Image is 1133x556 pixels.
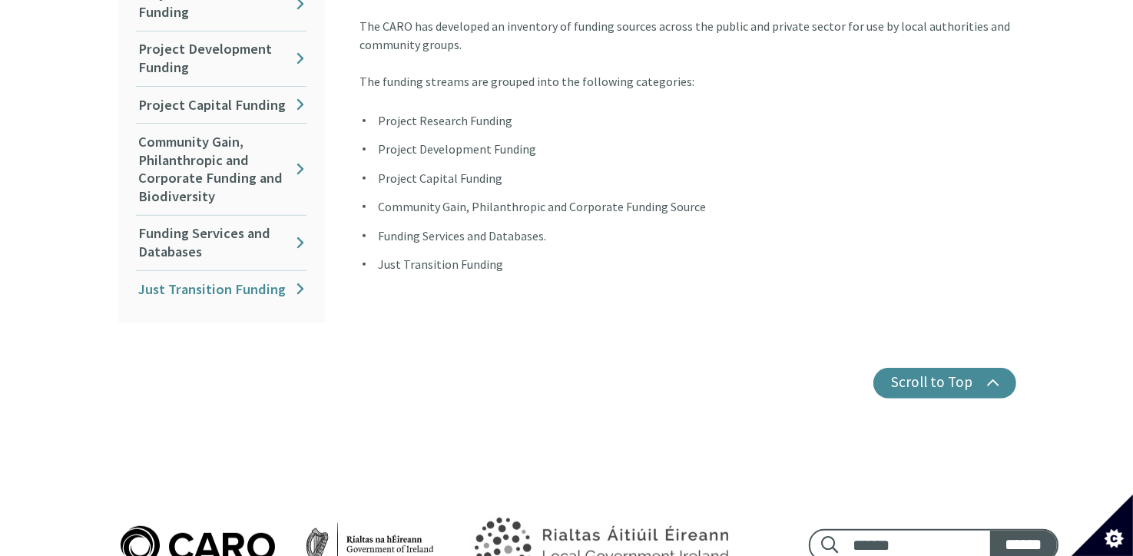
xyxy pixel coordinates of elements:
[379,141,537,157] span: Project Development Funding
[136,87,306,123] a: Project Capital Funding
[136,31,306,86] a: Project Development Funding
[379,113,513,128] span: Project Research Funding
[1072,495,1133,556] button: Set cookie preferences
[136,124,306,215] a: Community Gain, Philanthropic and Corporate Funding and Biodiversity
[873,368,1016,399] button: Scroll to Top
[379,170,503,186] span: Project Capital Funding
[379,228,547,243] span: Funding Services and Databases.
[136,216,306,270] a: Funding Services and Databases
[379,256,504,272] span: Just Transition Funding
[379,199,707,214] span: Community Gain, Philanthropic and Corporate Funding Source
[136,271,306,307] a: Just Transition Funding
